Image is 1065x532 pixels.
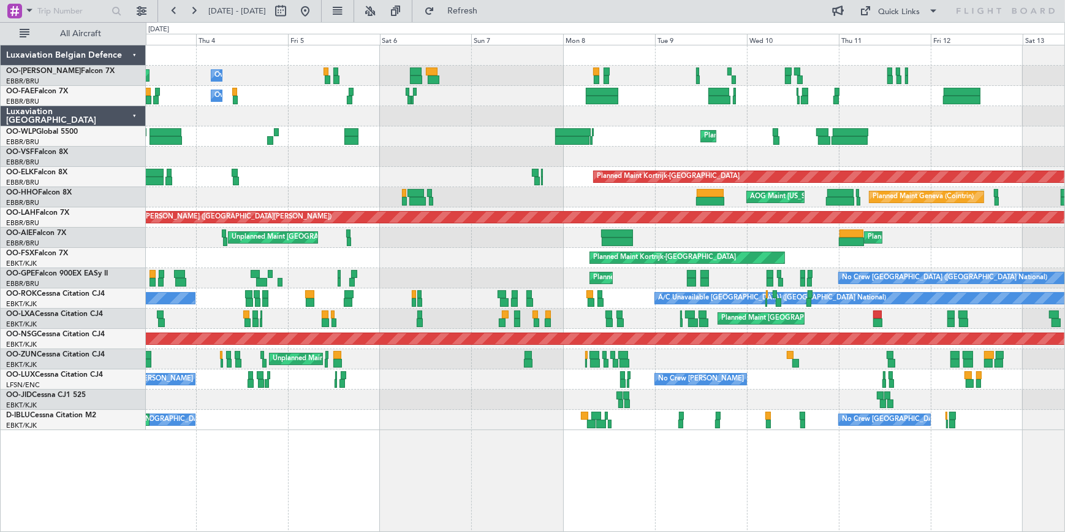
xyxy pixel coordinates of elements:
div: Sun 7 [471,34,563,45]
span: OO-LUX [6,371,35,379]
div: Mon 8 [563,34,655,45]
span: OO-NSG [6,331,37,338]
div: Tue 9 [655,34,747,45]
div: Planned Maint Geneva (Cointrin) [873,188,974,206]
div: Wed 3 [104,34,196,45]
a: EBBR/BRU [6,97,39,106]
a: OO-ELKFalcon 8X [6,169,67,176]
a: OO-WLPGlobal 5500 [6,128,78,136]
a: OO-NSGCessna Citation CJ4 [6,331,105,338]
a: EBKT/KJK [6,421,37,430]
div: Unplanned Maint [GEOGRAPHIC_DATA] ([GEOGRAPHIC_DATA]) [273,350,474,368]
div: Planned Maint Kortrijk-[GEOGRAPHIC_DATA] [593,249,736,267]
a: OO-LXACessna Citation CJ4 [6,310,103,318]
a: EBBR/BRU [6,158,39,167]
span: OO-ZUN [6,351,37,358]
span: OO-FSX [6,250,34,257]
a: EBBR/BRU [6,77,39,86]
span: OO-JID [6,391,32,399]
span: OO-LXA [6,310,35,318]
a: EBKT/KJK [6,340,37,349]
span: OO-LAH [6,209,36,217]
a: OO-VSFFalcon 8X [6,148,68,156]
span: OO-ELK [6,169,34,176]
span: [DATE] - [DATE] [208,6,266,17]
a: EBKT/KJK [6,401,37,410]
div: No Crew [PERSON_NAME] ([PERSON_NAME]) [658,370,805,388]
a: OO-FAEFalcon 7X [6,88,68,95]
a: OO-[PERSON_NAME]Falcon 7X [6,67,115,75]
div: A/C Unavailable [GEOGRAPHIC_DATA] ([GEOGRAPHIC_DATA] National) [658,289,886,307]
span: OO-VSF [6,148,34,156]
div: Unplanned Maint [GEOGRAPHIC_DATA] ([GEOGRAPHIC_DATA] National) [232,228,462,247]
span: D-IBLU [6,412,30,419]
span: OO-ROK [6,290,37,298]
button: Quick Links [854,1,945,21]
a: EBKT/KJK [6,320,37,329]
button: Refresh [419,1,492,21]
div: Thu 4 [196,34,288,45]
a: EBKT/KJK [6,299,37,309]
a: D-IBLUCessna Citation M2 [6,412,96,419]
div: No Crew [PERSON_NAME] ([PERSON_NAME]) [107,370,254,388]
span: OO-AIE [6,229,32,237]
a: EBBR/BRU [6,198,39,207]
a: OO-LUXCessna Citation CJ4 [6,371,103,379]
div: Fri 5 [288,34,380,45]
div: Thu 11 [839,34,931,45]
a: OO-FSXFalcon 7X [6,250,68,257]
div: No Crew [GEOGRAPHIC_DATA] ([GEOGRAPHIC_DATA] National) [842,411,1047,429]
a: LFSN/ENC [6,380,40,390]
div: Fri 12 [931,34,1023,45]
span: Refresh [437,7,488,15]
a: EBBR/BRU [6,218,39,228]
a: EBKT/KJK [6,259,37,268]
a: OO-ROKCessna Citation CJ4 [6,290,105,298]
div: Planned Maint [GEOGRAPHIC_DATA] ([GEOGRAPHIC_DATA] National) [593,269,815,287]
div: No Crew [GEOGRAPHIC_DATA] ([GEOGRAPHIC_DATA] National) [842,269,1047,287]
span: OO-WLP [6,128,36,136]
a: EBBR/BRU [6,239,39,248]
span: OO-GPE [6,270,35,277]
a: EBBR/BRU [6,178,39,187]
button: All Aircraft [13,24,133,44]
div: [DATE] [148,25,169,35]
div: Owner Melsbroek Air Base [214,66,298,85]
span: All Aircraft [32,29,129,38]
div: Planned Maint [GEOGRAPHIC_DATA] ([GEOGRAPHIC_DATA]) [868,228,1061,247]
div: Wed 10 [747,34,839,45]
div: Quick Links [879,6,920,18]
a: EBBR/BRU [6,279,39,288]
a: EBKT/KJK [6,360,37,369]
div: Planned Maint [GEOGRAPHIC_DATA] ([GEOGRAPHIC_DATA] National) [721,309,943,328]
div: Sat 6 [380,34,472,45]
a: OO-HHOFalcon 8X [6,189,72,196]
div: AOG Maint [US_STATE] ([GEOGRAPHIC_DATA]) [750,188,898,206]
a: EBBR/BRU [6,137,39,147]
span: OO-HHO [6,189,38,196]
a: OO-ZUNCessna Citation CJ4 [6,351,105,358]
div: Planned Maint Kortrijk-[GEOGRAPHIC_DATA] [597,168,740,186]
span: OO-[PERSON_NAME] [6,67,81,75]
div: Planned Maint Liege [704,127,768,145]
input: Trip Number [37,2,108,20]
a: OO-GPEFalcon 900EX EASy II [6,270,108,277]
div: Owner Melsbroek Air Base [214,87,298,105]
a: OO-JIDCessna CJ1 525 [6,391,86,399]
a: OO-LAHFalcon 7X [6,209,69,217]
a: OO-AIEFalcon 7X [6,229,66,237]
span: OO-FAE [6,88,34,95]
